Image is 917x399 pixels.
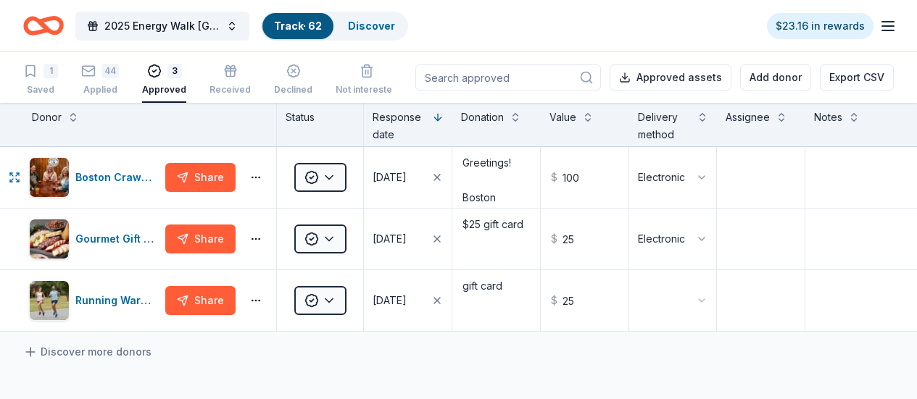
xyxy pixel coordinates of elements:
[142,84,186,96] div: Approved
[101,64,119,78] div: 44
[373,169,407,186] div: [DATE]
[348,20,395,32] a: Discover
[81,58,119,103] button: 44Applied
[104,17,220,35] span: 2025 Energy Walk [GEOGRAPHIC_DATA]
[767,13,874,39] a: $23.16 in rewards
[336,58,398,103] button: Not interested
[364,270,452,331] button: [DATE]
[75,12,249,41] button: 2025 Energy Walk [GEOGRAPHIC_DATA]
[30,281,69,320] img: Image for Running Warehouse
[454,210,539,268] textarea: $25 gift card
[209,84,251,96] div: Received
[29,280,159,321] button: Image for Running WarehouseRunning Warehouse
[32,109,62,126] div: Donor
[30,219,69,259] img: Image for Gourmet Gift Baskets
[820,64,894,91] button: Export CSV
[23,9,64,43] a: Home
[75,230,159,248] div: Gourmet Gift Baskets
[29,157,159,198] button: Image for Boston CrawlingBoston Crawling
[726,109,770,126] div: Assignee
[23,58,58,103] button: 1Saved
[373,292,407,309] div: [DATE]
[274,20,322,32] a: Track· 62
[454,272,539,329] textarea: gift card
[165,286,236,315] button: Share
[23,343,152,361] a: Discover more donors
[277,103,364,146] div: Status
[336,84,398,96] div: Not interested
[364,147,452,208] button: [DATE]
[274,58,312,103] button: Declined
[814,109,842,126] div: Notes
[81,84,119,96] div: Applied
[638,109,692,143] div: Delivery method
[75,292,159,309] div: Running Warehouse
[43,64,58,78] div: 1
[75,169,159,186] div: Boston Crawling
[373,230,407,248] div: [DATE]
[142,58,186,103] button: 3Approved
[364,209,452,269] button: [DATE]
[209,58,251,103] button: Received
[740,64,811,91] button: Add donor
[461,109,504,126] div: Donation
[165,224,236,253] button: Share
[549,109,576,126] div: Value
[165,163,236,192] button: Share
[274,84,312,96] div: Declined
[29,219,159,259] button: Image for Gourmet Gift BasketsGourmet Gift Baskets
[167,64,182,78] div: 3
[373,109,426,143] div: Response date
[261,12,408,41] button: Track· 62Discover
[610,64,731,91] button: Approved assets
[415,64,601,91] input: Search approved
[454,148,539,206] textarea: Greetings! Boston Crawling would like to donate 2 Dry Run tickets ($100 value) to the MitoAction ...
[23,84,58,96] div: Saved
[30,158,69,197] img: Image for Boston Crawling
